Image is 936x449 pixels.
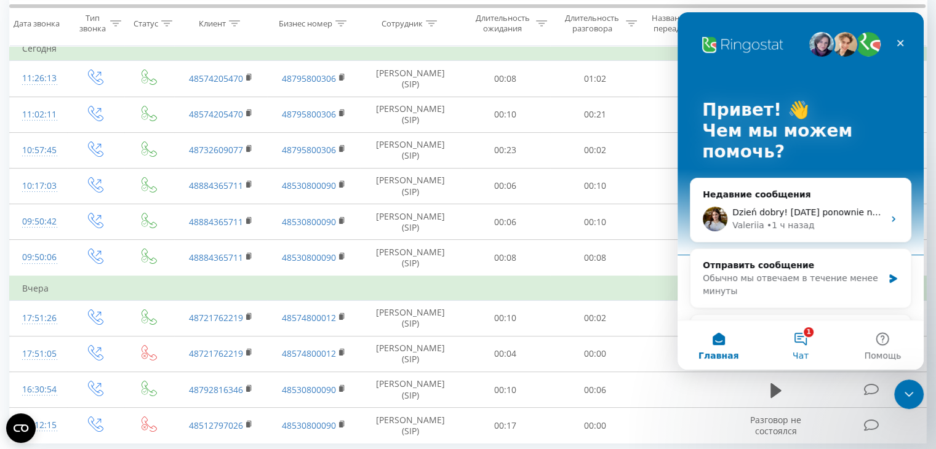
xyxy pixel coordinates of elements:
[55,207,87,220] div: Valeriia
[22,378,55,402] div: 16:30:54
[25,260,206,285] div: Обычно мы отвечаем в течение менее минуты
[12,236,234,296] div: Отправить сообщениеОбычно мы отвечаем в течение менее минуты
[361,300,461,336] td: [PERSON_NAME] (SIP)
[461,240,550,276] td: 00:08
[189,252,243,263] a: 48884365711
[361,408,461,443] td: [PERSON_NAME] (SIP)
[678,12,924,370] iframe: Intercom live chat
[550,240,639,276] td: 00:08
[282,108,336,120] a: 48795800306
[82,308,164,357] button: Чат
[550,336,639,372] td: 00:00
[6,413,36,443] button: Open CMP widget
[189,180,243,191] a: 48884365711
[10,276,927,301] td: Вчера
[22,342,55,366] div: 17:51:05
[750,414,801,437] span: Разговор не состоялся
[361,97,461,132] td: [PERSON_NAME] (SIP)
[14,18,60,28] div: Дата звонка
[651,13,716,34] div: Название схемы переадресации
[461,204,550,240] td: 00:06
[550,132,639,168] td: 00:02
[115,339,131,348] span: Чат
[22,103,55,127] div: 11:02:11
[21,339,62,348] span: Главная
[282,348,336,359] a: 48574800012
[361,204,461,240] td: [PERSON_NAME] (SIP)
[186,339,223,348] span: Помощь
[189,73,243,84] a: 48574205470
[550,204,639,240] td: 00:10
[212,20,234,42] div: Закрыть
[282,384,336,395] a: 48530800090
[199,18,226,28] div: Клиент
[22,138,55,162] div: 10:57:45
[282,419,336,431] a: 48530800090
[189,216,243,228] a: 48884365711
[282,216,336,228] a: 48530800090
[461,132,550,168] td: 00:23
[189,348,243,359] a: 48721762219
[189,384,243,395] a: 48792816346
[78,13,106,34] div: Тип звонка
[550,408,639,443] td: 00:00
[22,210,55,234] div: 09:50:42
[550,300,639,336] td: 00:02
[550,168,639,204] td: 00:10
[894,379,924,409] iframe: Intercom live chat
[561,13,623,34] div: Длительность разговора
[461,61,550,97] td: 00:08
[22,413,55,437] div: 16:12:15
[461,300,550,336] td: 00:10
[282,312,336,324] a: 48574800012
[55,195,385,205] span: Dzień dobry! [DATE] ponownie napisałam w people phone z prośbą o update
[164,308,246,357] button: Помощь
[25,247,206,260] div: Отправить сообщение
[10,36,927,61] td: Сегодня
[282,180,336,191] a: 48530800090
[361,240,461,276] td: [PERSON_NAME] (SIP)
[361,132,461,168] td: [PERSON_NAME] (SIP)
[22,306,55,330] div: 17:51:26
[282,73,336,84] a: 48795800306
[361,372,461,408] td: [PERSON_NAME] (SIP)
[461,372,550,408] td: 00:10
[89,207,137,220] div: • 1 ч назад
[189,419,243,431] a: 48512797026
[282,252,336,263] a: 48530800090
[22,66,55,90] div: 11:26:13
[361,61,461,97] td: [PERSON_NAME] (SIP)
[134,18,158,28] div: Статус
[382,18,423,28] div: Сотрудник
[279,18,332,28] div: Бизнес номер
[550,61,639,97] td: 01:02
[461,97,550,132] td: 00:10
[461,408,550,443] td: 00:17
[22,245,55,269] div: 09:50:06
[361,168,461,204] td: [PERSON_NAME] (SIP)
[461,336,550,372] td: 00:04
[189,144,243,156] a: 48732609077
[550,372,639,408] td: 00:06
[22,174,55,198] div: 10:17:03
[361,336,461,372] td: [PERSON_NAME] (SIP)
[189,312,243,324] a: 48721762219
[461,168,550,204] td: 00:06
[550,97,639,132] td: 00:21
[189,108,243,120] a: 48574205470
[472,13,534,34] div: Длительность ожидания
[282,144,336,156] a: 48795800306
